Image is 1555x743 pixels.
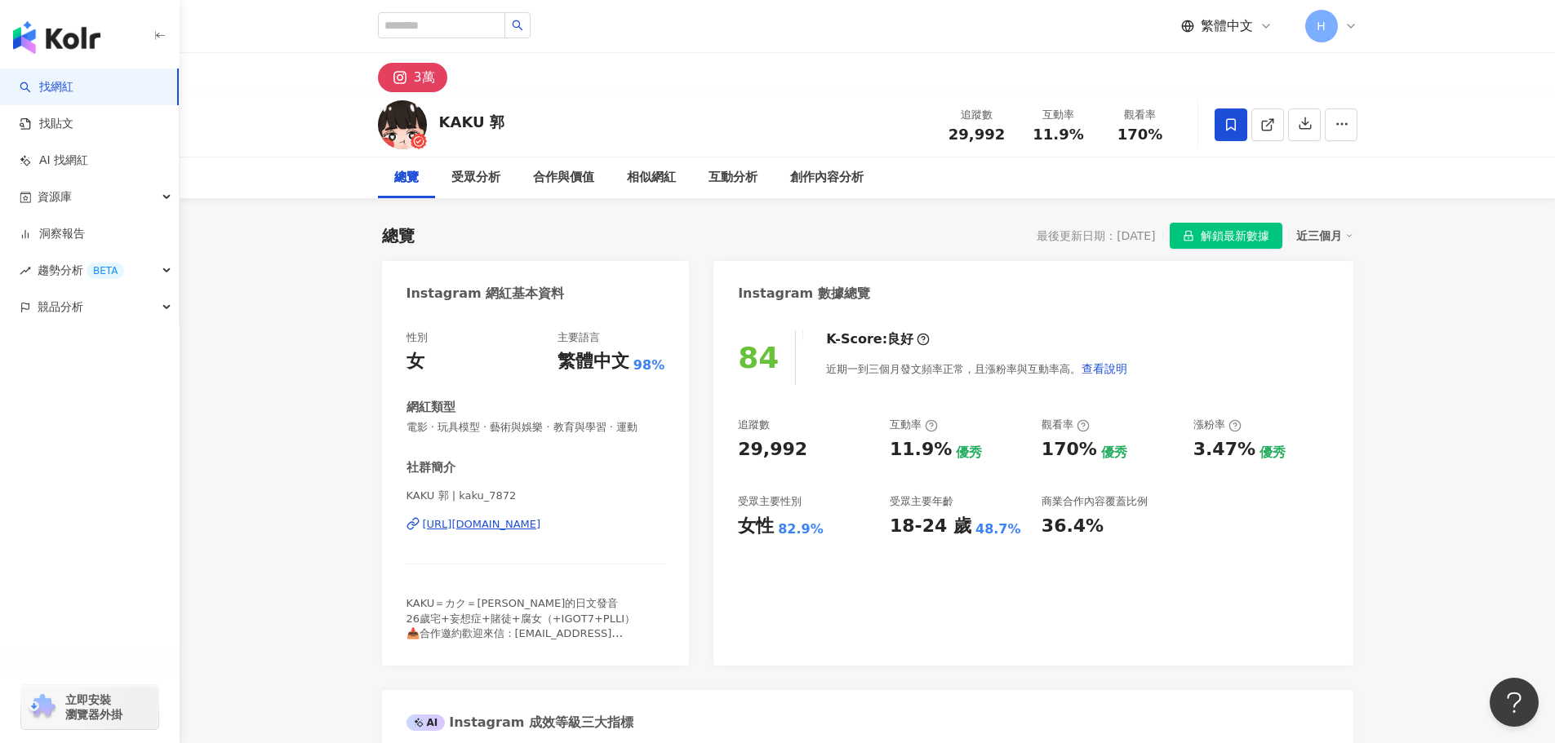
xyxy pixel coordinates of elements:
[407,517,665,532] a: [URL][DOMAIN_NAME]
[451,168,500,188] div: 受眾分析
[1183,230,1194,241] span: lock
[1028,107,1090,123] div: 互動率
[394,168,419,188] div: 總覽
[627,168,676,188] div: 相似網紅
[414,66,435,89] div: 3萬
[1042,437,1097,462] div: 170%
[21,685,158,729] a: chrome extension立即安裝 瀏覽器外掛
[13,21,100,54] img: logo
[38,252,124,289] span: 趨勢分析
[407,420,665,435] span: 電影 · 玩具模型 · 藝術與娛樂 · 教育與學習 · 運動
[512,20,523,31] span: search
[738,418,770,432] div: 追蹤數
[1037,229,1155,242] div: 最後更新日期：[DATE]
[1042,494,1148,509] div: 商業合作內容覆蓋比例
[778,520,824,538] div: 82.9%
[407,489,665,503] span: KAKU 郭 | kaku_7872
[709,168,758,188] div: 互動分析
[20,153,88,169] a: AI 找網紅
[407,330,428,345] div: 性別
[1101,444,1127,462] div: 優秀
[382,224,415,247] div: 總覽
[20,226,85,242] a: 洞察報告
[65,692,122,722] span: 立即安裝 瀏覽器外掛
[1082,362,1127,375] span: 查看說明
[1170,223,1282,249] button: 解鎖最新數據
[407,714,446,731] div: AI
[407,459,455,476] div: 社群簡介
[738,494,802,509] div: 受眾主要性別
[790,168,864,188] div: 創作內容分析
[1193,418,1242,432] div: 漲粉率
[738,341,779,374] div: 84
[1109,107,1171,123] div: 觀看率
[1042,514,1104,539] div: 36.4%
[407,349,424,374] div: 女
[887,330,913,348] div: 良好
[975,520,1021,538] div: 48.7%
[439,112,504,132] div: KAKU 郭
[1296,225,1353,246] div: 近三個月
[378,100,427,149] img: KOL Avatar
[1260,444,1286,462] div: 優秀
[38,289,83,325] span: 競品分析
[378,63,447,92] button: 3萬
[1081,352,1128,385] button: 查看說明
[1033,126,1083,143] span: 11.9%
[890,437,952,462] div: 11.9%
[826,352,1128,385] div: 近期一到三個月發文頻率正常，且漲粉率與互動率高。
[558,349,629,374] div: 繁體中文
[423,517,541,532] div: [URL][DOMAIN_NAME]
[20,79,73,95] a: search找網紅
[1117,126,1163,143] span: 170%
[407,714,633,732] div: Instagram 成效等級三大指標
[1042,418,1090,432] div: 觀看率
[738,285,870,303] div: Instagram 數據總覽
[558,330,600,345] div: 主要語言
[949,126,1005,143] span: 29,992
[738,437,807,462] div: 29,992
[1201,17,1253,35] span: 繁體中文
[407,285,565,303] div: Instagram 網紅基本資料
[633,356,664,374] span: 98%
[738,514,774,539] div: 女性
[87,263,124,279] div: BETA
[407,399,455,416] div: 網紅類型
[826,330,930,348] div: K-Score :
[946,107,1008,123] div: 追蹤數
[20,116,73,132] a: 找貼文
[890,418,938,432] div: 互動率
[20,265,31,276] span: rise
[533,168,594,188] div: 合作與價值
[890,514,971,539] div: 18-24 歲
[407,597,636,654] span: KAKU＝カク＝[PERSON_NAME]的日文發音 26歲宅+妄想症+賭徒+腐女（+IGOT7+PLLI） 📥合作邀約歡迎來信：[EMAIL_ADDRESS][DOMAIN_NAME]
[890,494,953,509] div: 受眾主要年齡
[1201,223,1269,250] span: 解鎖最新數據
[38,179,72,215] span: 資源庫
[26,694,58,720] img: chrome extension
[1193,437,1255,462] div: 3.47%
[1317,17,1326,35] span: H
[956,444,982,462] div: 優秀
[1490,678,1539,727] iframe: Help Scout Beacon - Open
